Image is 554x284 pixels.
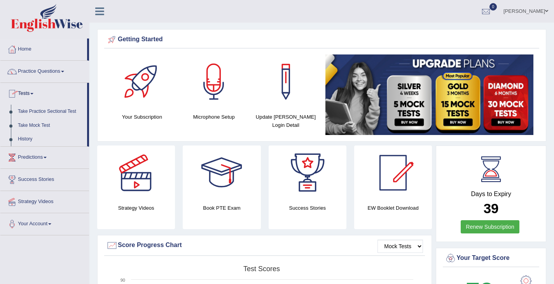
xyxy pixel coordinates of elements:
h4: Your Subscription [110,113,174,121]
div: Getting Started [106,34,537,46]
img: small5.jpg [325,54,533,135]
a: Strategy Videos [0,191,89,210]
h4: Book PTE Exam [183,204,260,212]
a: Tests [0,83,87,102]
a: Take Practice Sectional Test [14,105,87,119]
a: Your Account [0,213,89,233]
h4: EW Booklet Download [354,204,432,212]
a: Home [0,39,87,58]
div: Score Progress Chart [106,240,423,251]
a: Take Mock Test [14,119,87,133]
h4: Update [PERSON_NAME] Login Detail [254,113,318,129]
span: 0 [489,3,497,11]
b: 39 [484,201,499,216]
a: History [14,132,87,146]
h4: Strategy Videos [97,204,175,212]
a: Practice Questions [0,61,89,80]
h4: Microphone Setup [182,113,246,121]
a: Success Stories [0,169,89,188]
text: 90 [121,278,125,282]
h4: Days to Expiry [445,191,537,198]
a: Predictions [0,147,89,166]
tspan: Test scores [243,265,280,273]
h4: Success Stories [269,204,346,212]
a: Renew Subscription [461,220,519,233]
div: Your Target Score [445,252,537,264]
